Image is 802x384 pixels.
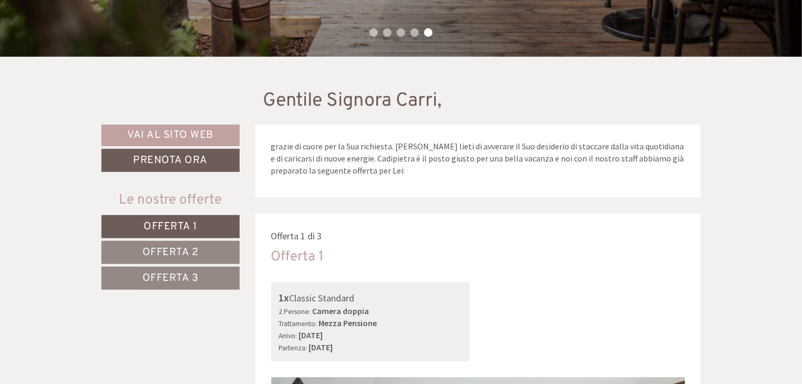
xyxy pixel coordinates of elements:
[279,319,317,328] small: Trattamento:
[313,306,369,316] b: Camera doppia
[279,307,311,316] small: 2 Persone:
[144,220,198,234] span: Offerta 1
[279,343,307,352] small: Partenza:
[309,342,333,352] b: [DATE]
[319,318,377,328] b: Mezza Pensione
[271,140,685,177] p: grazie di cuore per la Sua richiesta. [PERSON_NAME] lieti di avverare il Suo desiderio di staccar...
[101,125,240,146] a: Vai al sito web
[279,290,462,306] div: Classic Standard
[279,291,290,304] b: 1x
[142,246,199,259] span: Offerta 2
[142,271,199,285] span: Offerta 3
[271,247,324,267] div: Offerta 1
[271,230,322,242] span: Offerta 1 di 3
[101,149,240,172] a: Prenota ora
[263,91,442,112] h1: Gentile Signora Carri,
[101,190,240,210] div: Le nostre offerte
[279,331,297,340] small: Arrivo:
[299,330,323,340] b: [DATE]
